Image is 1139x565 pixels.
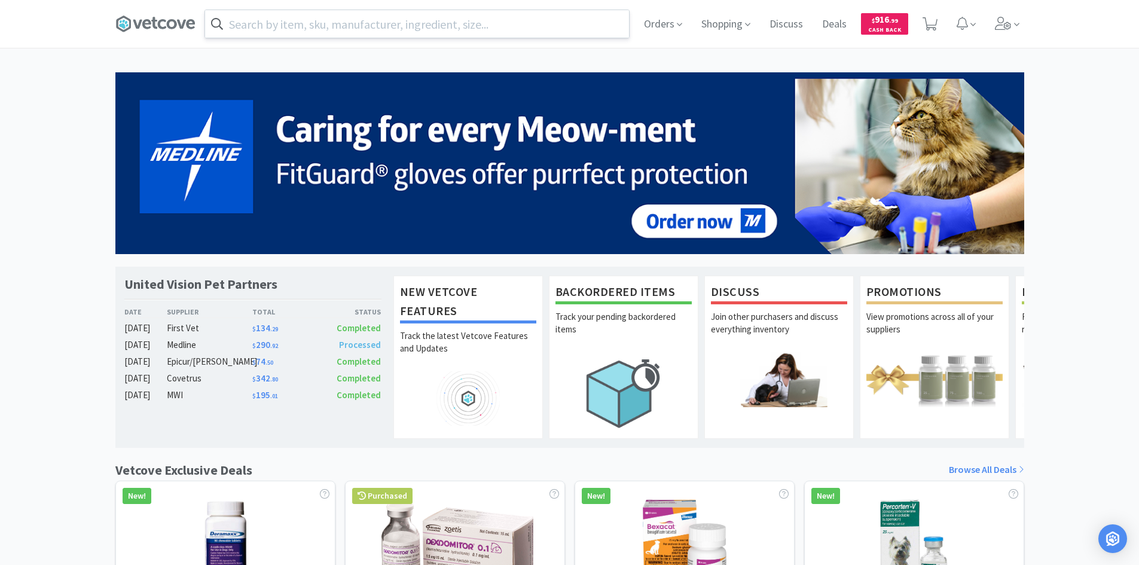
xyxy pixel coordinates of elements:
[252,325,256,333] span: $
[252,322,278,334] span: 134
[252,372,278,384] span: 342
[393,276,543,438] a: New Vetcove FeaturesTrack the latest Vetcove Features and Updates
[337,356,381,367] span: Completed
[549,276,698,438] a: Backordered ItemsTrack your pending backordered items
[1098,524,1127,553] div: Open Intercom Messenger
[861,8,908,40] a: $916.99Cash Back
[949,462,1024,478] a: Browse All Deals
[889,17,898,25] span: . 99
[270,375,278,383] span: . 80
[270,342,278,350] span: . 92
[124,338,381,352] a: [DATE]Medline$290.92Processed
[205,10,629,38] input: Search by item, sku, manufacturer, ingredient, size...
[124,338,167,352] div: [DATE]
[400,371,536,426] img: hero_feature_roadmap.png
[252,339,278,350] span: 290
[339,339,381,350] span: Processed
[124,355,381,369] a: [DATE]Epicur/[PERSON_NAME]$74.50Completed
[317,306,381,317] div: Status
[866,310,1003,352] p: View promotions across all of your suppliers
[817,19,851,30] a: Deals
[252,392,256,400] span: $
[868,27,901,35] span: Cash Back
[765,19,808,30] a: Discuss
[400,282,536,323] h1: New Vetcove Features
[270,325,278,333] span: . 29
[252,375,256,383] span: $
[167,355,252,369] div: Epicur/[PERSON_NAME]
[124,306,167,317] div: Date
[124,388,167,402] div: [DATE]
[167,338,252,352] div: Medline
[555,352,692,434] img: hero_backorders.png
[167,388,252,402] div: MWI
[252,359,256,367] span: $
[124,276,277,293] h1: United Vision Pet Partners
[704,276,854,438] a: DiscussJoin other purchasers and discuss everything inventory
[252,342,256,350] span: $
[555,282,692,304] h1: Backordered Items
[872,14,898,25] span: 916
[555,310,692,352] p: Track your pending backordered items
[711,310,847,352] p: Join other purchasers and discuss everything inventory
[252,306,317,317] div: Total
[337,372,381,384] span: Completed
[866,282,1003,304] h1: Promotions
[124,371,167,386] div: [DATE]
[860,276,1009,438] a: PromotionsView promotions across all of your suppliers
[115,460,252,481] h1: Vetcove Exclusive Deals
[167,306,252,317] div: Supplier
[337,322,381,334] span: Completed
[337,389,381,401] span: Completed
[167,371,252,386] div: Covetrus
[124,371,381,386] a: [DATE]Covetrus$342.80Completed
[115,72,1024,254] img: 5b85490d2c9a43ef9873369d65f5cc4c_481.png
[252,389,278,401] span: 195
[124,321,381,335] a: [DATE]First Vet$134.29Completed
[866,352,1003,407] img: hero_promotions.png
[124,321,167,335] div: [DATE]
[270,392,278,400] span: . 01
[711,352,847,407] img: hero_discuss.png
[252,356,273,367] span: 74
[265,359,273,367] span: . 50
[167,321,252,335] div: First Vet
[872,17,875,25] span: $
[124,355,167,369] div: [DATE]
[400,329,536,371] p: Track the latest Vetcove Features and Updates
[124,388,381,402] a: [DATE]MWI$195.01Completed
[711,282,847,304] h1: Discuss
